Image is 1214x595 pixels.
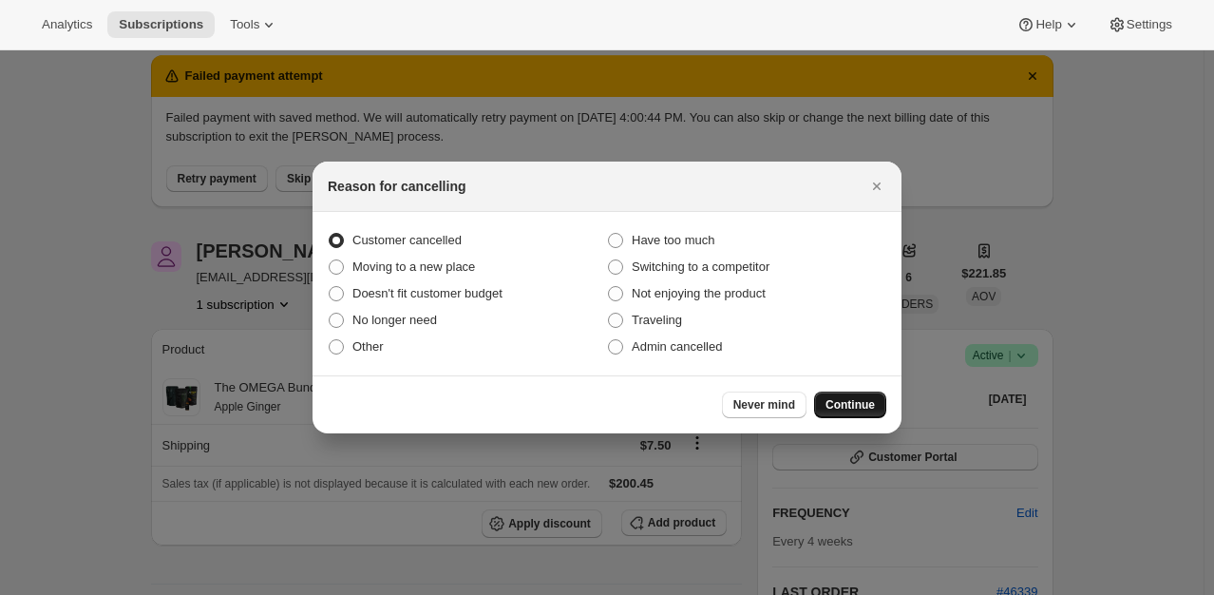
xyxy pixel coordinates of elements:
button: Help [1005,11,1091,38]
h2: Reason for cancelling [328,177,465,196]
button: Settings [1096,11,1184,38]
span: Have too much [632,233,714,247]
button: Continue [814,392,886,418]
span: Moving to a new place [352,259,475,274]
span: Help [1035,17,1061,32]
button: Analytics [30,11,104,38]
span: Subscriptions [119,17,203,32]
span: Admin cancelled [632,339,722,354]
span: Customer cancelled [352,233,462,247]
span: Never mind [733,397,795,413]
span: Analytics [42,17,92,32]
span: Tools [230,17,259,32]
button: Subscriptions [107,11,215,38]
button: Tools [218,11,290,38]
span: No longer need [352,313,437,327]
span: Settings [1127,17,1172,32]
span: Not enjoying the product [632,286,766,300]
button: Never mind [722,392,806,418]
button: Close [863,173,890,200]
span: Traveling [632,313,682,327]
span: Continue [825,397,875,413]
span: Other [352,339,384,354]
span: Switching to a competitor [632,259,769,274]
span: Doesn't fit customer budget [352,286,503,300]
